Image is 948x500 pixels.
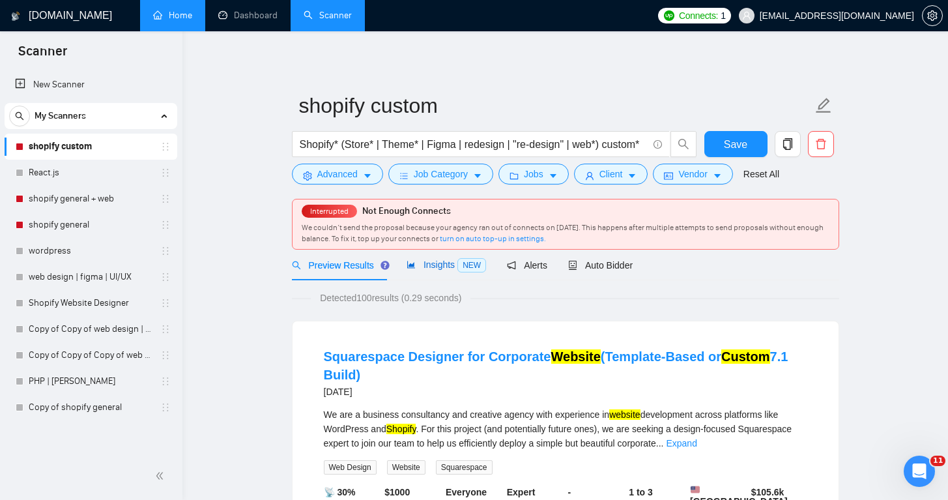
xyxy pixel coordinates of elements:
a: turn on auto top-up in settings. [440,234,546,243]
a: Expand [666,438,697,449]
li: New Scanner [5,72,177,98]
span: search [671,138,696,150]
span: area-chart [407,260,416,269]
mark: Shopify [386,424,416,434]
button: settingAdvancedcaret-down [292,164,383,184]
span: Auto Bidder [568,260,633,271]
div: Tooltip anchor [379,259,391,271]
a: web design | figma | UI/UX [29,264,152,290]
span: We couldn’t send the proposal because your agency ran out of connects on [DATE]. This happens aft... [302,223,824,243]
span: search [292,261,301,270]
a: Copy of Copy of web design | figma | UI/UX [29,316,152,342]
mark: website [609,409,640,420]
span: Save [724,136,747,153]
iframe: Intercom live chat [904,456,935,487]
span: info-circle [654,140,662,149]
div: [DATE] [324,384,807,400]
b: $ 105.6k [751,487,784,497]
span: Scanner [8,42,78,69]
img: logo [11,6,20,27]
a: PHP | [PERSON_NAME] [29,368,152,394]
a: shopify custom [29,134,152,160]
span: setting [923,10,942,21]
span: caret-down [473,171,482,181]
img: upwork-logo.png [664,10,674,21]
a: setting [922,10,943,21]
button: userClientcaret-down [574,164,648,184]
span: double-left [155,469,168,482]
span: 11 [930,456,945,466]
span: edit [815,97,832,114]
span: caret-down [549,171,558,181]
div: We are a business consultancy and creative agency with experience in development across platforms... [324,407,807,450]
a: Copy of Copy of Copy of web design | figma | UI/UX [29,342,152,368]
a: homeHome [153,10,192,21]
b: 📡 30% [324,487,356,497]
span: holder [160,246,171,256]
span: Advanced [317,167,358,181]
span: caret-down [627,171,637,181]
span: 1 [721,8,726,23]
span: Vendor [678,167,707,181]
span: idcard [664,171,673,181]
span: notification [507,261,516,270]
span: holder [160,402,171,413]
input: Scanner name... [299,89,812,122]
span: Preview Results [292,260,386,271]
span: Detected 100 results (0.29 seconds) [311,291,470,305]
a: React.js [29,160,152,186]
span: copy [775,138,800,150]
button: copy [775,131,801,157]
span: Interrupted [306,207,352,216]
button: search [9,106,30,126]
span: holder [160,298,171,308]
li: My Scanners [5,103,177,420]
span: caret-down [363,171,372,181]
span: bars [399,171,409,181]
b: $ 1000 [384,487,410,497]
span: holder [160,376,171,387]
span: holder [160,141,171,152]
a: dashboardDashboard [218,10,278,21]
span: holder [160,272,171,282]
a: Copy of shopify general [29,394,152,420]
a: Squarespace Designer for CorporateWebsite(Template-Based orCustom7.1 Build) [324,349,788,382]
span: Alerts [507,260,547,271]
b: Everyone [446,487,487,497]
a: searchScanner [304,10,352,21]
b: - [568,487,571,497]
span: Website [387,460,425,475]
span: ... [656,438,664,449]
a: New Scanner [15,72,167,98]
mark: Custom [721,349,769,364]
span: My Scanners [35,103,86,129]
span: Web Design [324,460,377,475]
span: Not Enough Connects [362,205,451,216]
span: holder [160,168,171,178]
button: folderJobscaret-down [498,164,569,184]
span: Job Category [414,167,468,181]
button: idcardVendorcaret-down [653,164,732,184]
span: Connects: [679,8,718,23]
span: caret-down [713,171,722,181]
button: Save [704,131,768,157]
span: holder [160,324,171,334]
img: 🇺🇸 [691,485,700,494]
mark: Website [551,349,601,364]
span: user [742,11,751,20]
span: setting [303,171,312,181]
a: Shopify Website Designer [29,290,152,316]
b: Expert [507,487,536,497]
button: setting [922,5,943,26]
a: shopify general + web [29,186,152,212]
span: NEW [457,258,486,272]
a: shopify general [29,212,152,238]
span: delete [809,138,833,150]
span: Insights [407,259,486,270]
button: barsJob Categorycaret-down [388,164,493,184]
span: Client [599,167,623,181]
input: Search Freelance Jobs... [300,136,648,153]
span: holder [160,194,171,204]
span: search [10,111,29,121]
span: robot [568,261,577,270]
